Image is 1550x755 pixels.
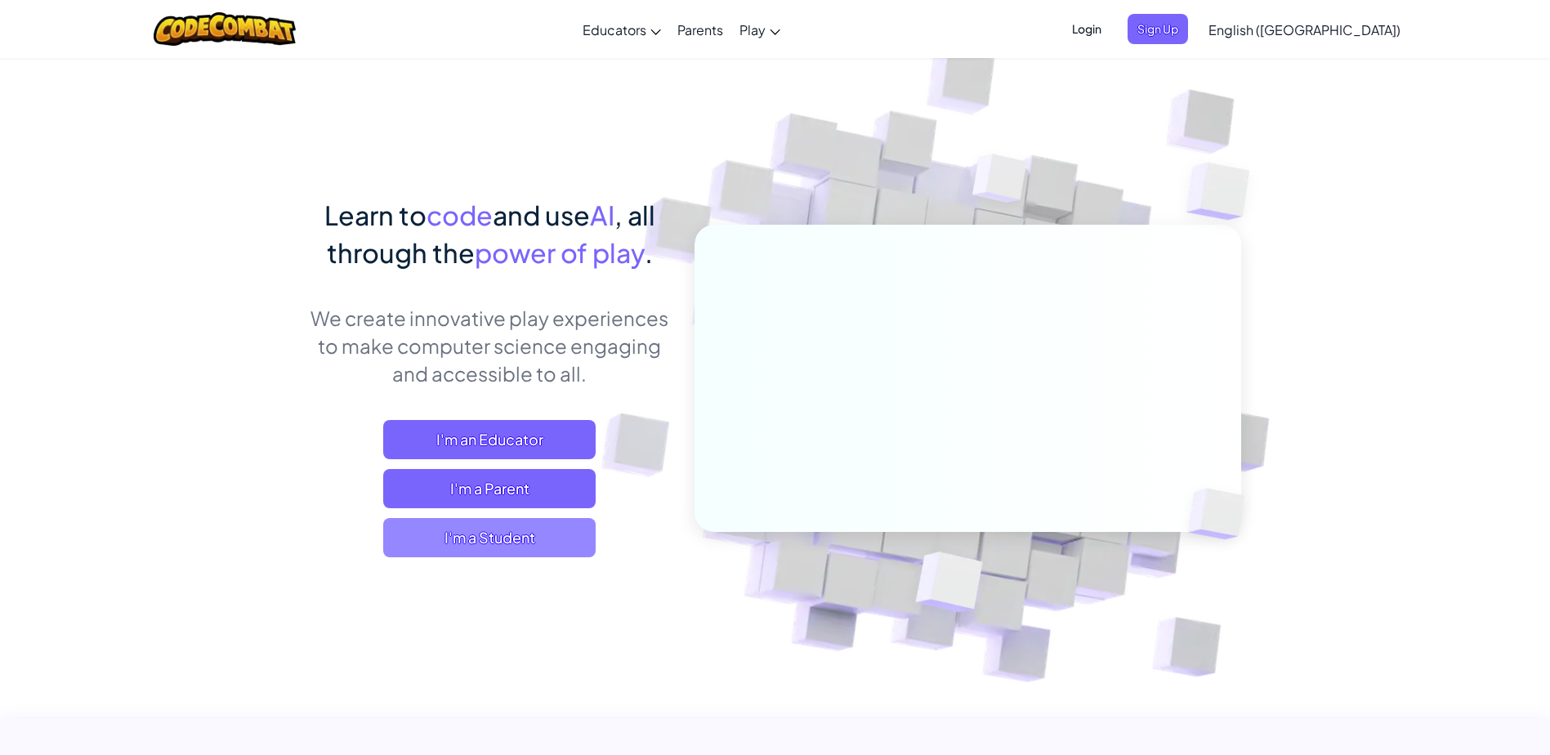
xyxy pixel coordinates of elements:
img: Overlap cubes [875,517,1021,653]
button: Login [1062,14,1111,44]
a: English ([GEOGRAPHIC_DATA]) [1200,7,1409,51]
a: Educators [574,7,669,51]
button: Sign Up [1128,14,1188,44]
span: Educators [583,21,646,38]
span: power of play [475,236,645,269]
a: Play [731,7,788,51]
img: Overlap cubes [941,122,1059,243]
img: Overlap cubes [1160,454,1283,574]
span: Learn to [324,199,427,231]
a: I'm an Educator [383,420,596,459]
button: I'm a Student [383,518,596,557]
p: We create innovative play experiences to make computer science engaging and accessible to all. [310,304,670,387]
span: Play [739,21,766,38]
a: Parents [669,7,731,51]
span: code [427,199,493,231]
img: CodeCombat logo [154,12,297,46]
span: English ([GEOGRAPHIC_DATA]) [1208,21,1400,38]
a: I'm a Parent [383,469,596,508]
img: Overlap cubes [1154,123,1295,261]
span: AI [590,199,614,231]
span: . [645,236,653,269]
span: and use [493,199,590,231]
